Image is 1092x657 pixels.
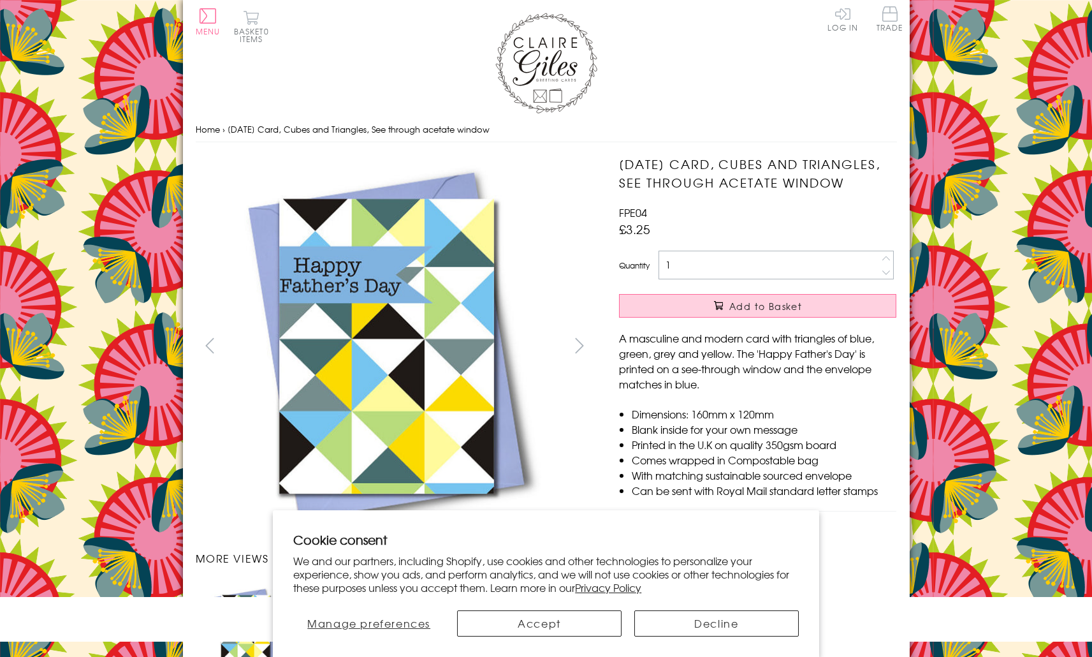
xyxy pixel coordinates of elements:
[632,422,896,437] li: Blank inside for your own message
[196,123,220,135] a: Home
[632,483,896,498] li: Can be sent with Royal Mail standard letter stamps
[293,554,799,594] p: We and our partners, including Shopify, use cookies and other technologies to personalize your ex...
[495,13,597,114] img: Claire Giles Greetings Cards
[632,468,896,483] li: With matching sustainable sourced envelope
[222,123,225,135] span: ›
[196,117,897,143] nav: breadcrumbs
[228,123,490,135] span: [DATE] Card, Cubes and Triangles, See through acetate window
[619,205,647,220] span: FPE04
[196,8,221,35] button: Menu
[457,610,622,637] button: Accept
[196,550,594,566] h3: More views
[619,155,896,192] h1: [DATE] Card, Cubes and Triangles, See through acetate window
[240,26,269,45] span: 0 items
[634,610,799,637] button: Decline
[575,580,641,595] a: Privacy Policy
[234,10,269,43] button: Basket0 items
[565,331,593,360] button: next
[827,6,858,31] a: Log In
[877,6,903,31] span: Trade
[593,155,976,538] img: Father's Day Card, Cubes and Triangles, See through acetate window
[196,331,224,360] button: prev
[307,616,430,631] span: Manage preferences
[195,155,578,538] img: Father's Day Card, Cubes and Triangles, See through acetate window
[619,220,650,238] span: £3.25
[619,294,896,318] button: Add to Basket
[877,6,903,34] a: Trade
[619,330,896,392] p: A masculine and modern card with triangles of blue, green, grey and yellow. The 'Happy Father's D...
[293,610,444,637] button: Manage preferences
[632,406,896,422] li: Dimensions: 160mm x 120mm
[196,26,221,37] span: Menu
[729,300,802,313] span: Add to Basket
[619,260,650,271] label: Quantity
[293,531,799,549] h2: Cookie consent
[632,452,896,468] li: Comes wrapped in Compostable bag
[632,437,896,452] li: Printed in the U.K on quality 350gsm board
